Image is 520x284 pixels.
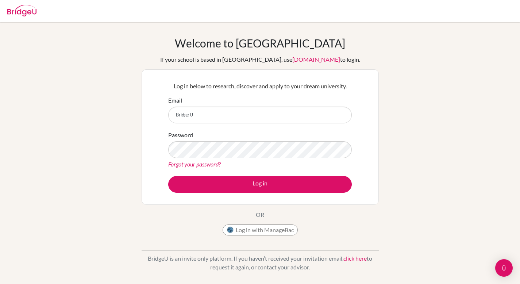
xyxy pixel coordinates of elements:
[168,176,352,193] button: Log in
[168,131,193,139] label: Password
[168,161,221,168] a: Forgot your password?
[160,55,360,64] div: If your school is based in [GEOGRAPHIC_DATA], use to login.
[175,37,345,50] h1: Welcome to [GEOGRAPHIC_DATA]
[168,96,182,105] label: Email
[292,56,340,63] a: [DOMAIN_NAME]
[343,255,367,262] a: click here
[142,254,379,272] p: BridgeU is an invite only platform. If you haven’t received your invitation email, to request it ...
[256,210,264,219] p: OR
[168,82,352,91] p: Log in below to research, discover and apply to your dream university.
[495,259,513,277] div: Open Intercom Messenger
[223,224,298,235] button: Log in with ManageBac
[7,5,36,16] img: Bridge-U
